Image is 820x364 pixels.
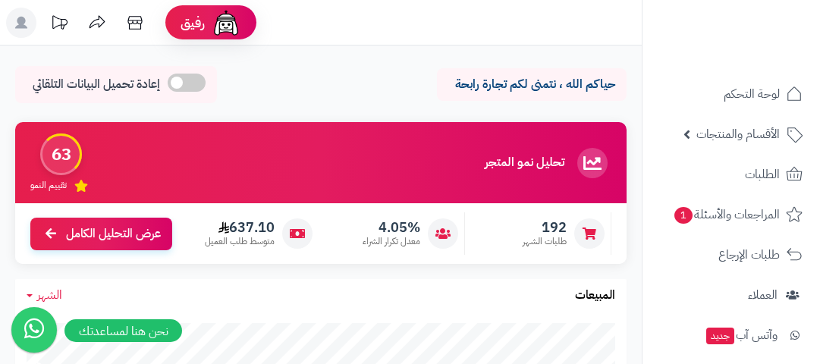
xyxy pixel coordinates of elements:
[27,287,62,304] a: الشهر
[724,83,780,105] span: لوحة التحكم
[652,196,811,233] a: المراجعات والأسئلة1
[211,8,241,38] img: ai-face.png
[652,156,811,193] a: الطلبات
[652,277,811,313] a: العملاء
[523,235,567,248] span: طلبات الشهر
[696,124,780,145] span: الأقسام والمنتجات
[745,164,780,185] span: الطلبات
[673,204,780,225] span: المراجعات والأسئلة
[652,237,811,273] a: طلبات الإرجاع
[748,284,778,306] span: العملاء
[40,8,78,42] a: تحديثات المنصة
[181,14,205,32] span: رفيق
[575,289,615,303] h3: المبيعات
[674,207,693,224] span: 1
[485,156,564,170] h3: تحليل نمو المتجر
[363,235,420,248] span: معدل تكرار الشراء
[523,219,567,236] span: 192
[717,40,806,72] img: logo-2.png
[33,76,160,93] span: إعادة تحميل البيانات التلقائي
[66,225,161,243] span: عرض التحليل الكامل
[652,76,811,112] a: لوحة التحكم
[706,328,734,344] span: جديد
[37,286,62,304] span: الشهر
[30,179,67,192] span: تقييم النمو
[205,235,275,248] span: متوسط طلب العميل
[705,325,778,346] span: وآتس آب
[718,244,780,265] span: طلبات الإرجاع
[448,76,615,93] p: حياكم الله ، نتمنى لكم تجارة رابحة
[652,317,811,353] a: وآتس آبجديد
[205,219,275,236] span: 637.10
[363,219,420,236] span: 4.05%
[30,218,172,250] a: عرض التحليل الكامل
